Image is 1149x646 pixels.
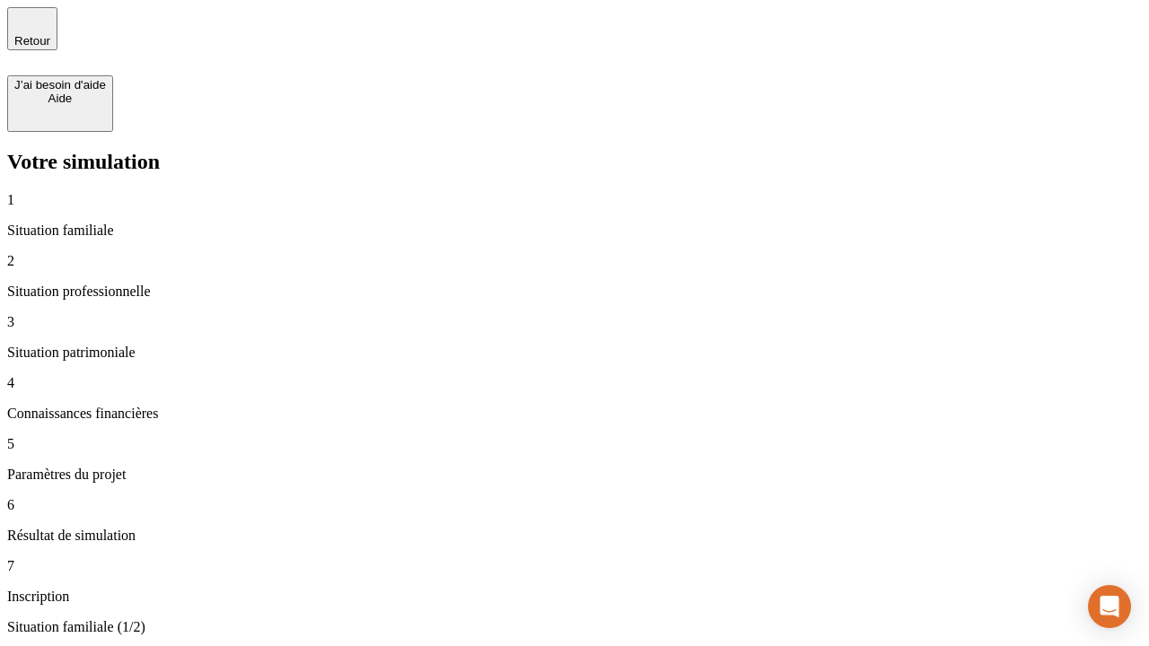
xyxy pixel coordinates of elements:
[14,92,106,105] div: Aide
[14,78,106,92] div: J’ai besoin d'aide
[7,75,113,132] button: J’ai besoin d'aideAide
[7,497,1142,513] p: 6
[7,558,1142,574] p: 7
[7,192,1142,208] p: 1
[7,406,1142,422] p: Connaissances financières
[7,589,1142,605] p: Inscription
[7,284,1142,300] p: Situation professionnelle
[7,345,1142,361] p: Situation patrimoniale
[14,34,50,48] span: Retour
[1088,585,1131,628] div: Open Intercom Messenger
[7,7,57,50] button: Retour
[7,375,1142,391] p: 4
[7,223,1142,239] p: Situation familiale
[7,253,1142,269] p: 2
[7,619,1142,635] p: Situation familiale (1/2)
[7,314,1142,330] p: 3
[7,150,1142,174] h2: Votre simulation
[7,528,1142,544] p: Résultat de simulation
[7,467,1142,483] p: Paramètres du projet
[7,436,1142,452] p: 5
